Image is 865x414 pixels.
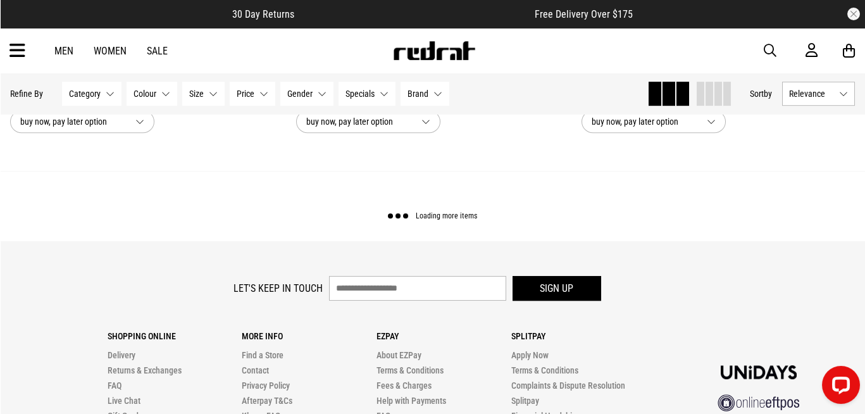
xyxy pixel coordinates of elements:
button: Size [182,82,225,106]
span: by [764,89,772,99]
span: buy now, pay later option [20,114,125,129]
a: Terms & Conditions [376,365,444,375]
p: Ezpay [376,331,511,341]
p: More Info [242,331,376,341]
button: Brand [401,82,449,106]
a: Apply Now [511,350,549,360]
p: Shopping Online [108,331,242,341]
span: Free Delivery Over $175 [535,8,633,20]
span: Gender [287,89,313,99]
img: online eftpos [718,394,800,411]
a: Returns & Exchanges [108,365,182,375]
a: Live Chat [108,396,140,406]
span: Specials [345,89,375,99]
iframe: LiveChat chat widget [812,361,865,414]
button: buy now, pay later option [10,110,154,133]
button: Colour [127,82,177,106]
button: Specials [339,82,395,106]
a: Terms & Conditions [511,365,578,375]
img: Redrat logo [392,41,476,60]
button: Relevance [782,82,855,106]
span: Size [189,89,204,99]
label: Let's keep in touch [233,282,323,294]
span: Brand [408,89,428,99]
img: Unidays [721,365,797,379]
a: Sale [147,45,168,57]
button: buy now, pay later option [296,110,440,133]
span: Category [69,89,101,99]
span: buy now, pay later option [592,114,697,129]
a: Privacy Policy [242,380,290,391]
a: Delivery [108,350,135,360]
button: Price [230,82,275,106]
p: Splitpay [511,331,646,341]
a: Find a Store [242,350,283,360]
span: Relevance [789,89,834,99]
a: Splitpay [511,396,539,406]
a: Contact [242,365,269,375]
span: Colour [134,89,156,99]
button: Sortby [750,86,772,101]
a: Complaints & Dispute Resolution [511,380,625,391]
a: Help with Payments [376,396,446,406]
button: buy now, pay later option [582,110,726,133]
iframe: Customer reviews powered by Trustpilot [320,8,509,20]
button: Sign up [513,276,601,301]
a: Men [54,45,73,57]
button: Gender [280,82,333,106]
span: Price [237,89,254,99]
span: buy now, pay later option [306,114,411,129]
p: Refine By [10,89,43,99]
span: Loading more items [416,212,477,221]
a: FAQ [108,380,121,391]
a: Afterpay T&Cs [242,396,292,406]
button: Category [62,82,121,106]
a: About EZPay [376,350,421,360]
a: Fees & Charges [376,380,432,391]
span: 30 Day Returns [232,8,294,20]
a: Women [94,45,127,57]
